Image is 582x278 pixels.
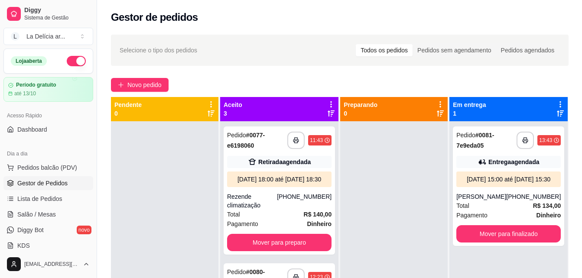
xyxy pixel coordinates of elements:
a: KDS [3,239,93,252]
p: 0 [344,109,377,118]
strong: R$ 140,00 [304,211,332,218]
p: Preparando [344,100,377,109]
span: Pedido [227,132,246,139]
div: Acesso Rápido [3,109,93,123]
span: Salão / Mesas [17,210,56,219]
strong: R$ 134,00 [533,202,561,209]
p: 1 [453,109,486,118]
span: Total [456,201,469,210]
article: até 13/10 [14,90,36,97]
p: Em entrega [453,100,486,109]
p: Pendente [114,100,142,109]
span: [EMAIL_ADDRESS][DOMAIN_NAME] [24,261,79,268]
div: Loja aberta [11,56,47,66]
strong: Dinheiro [536,212,561,219]
div: [DATE] 18:00 até [DATE] 18:30 [231,175,328,184]
div: 11:43 [310,137,323,144]
span: Selecione o tipo dos pedidos [120,45,197,55]
div: Retirada agendada [258,158,311,166]
div: Todos os pedidos [356,44,413,56]
span: Dashboard [17,125,47,134]
span: Pedido [227,268,246,275]
a: Salão / Mesas [3,207,93,221]
span: Sistema de Gestão [24,14,90,21]
h2: Gestor de pedidos [111,10,198,24]
span: Novo pedido [127,80,162,90]
strong: Dinheiro [307,220,332,227]
div: Pedidos sem agendamento [413,44,496,56]
div: [PERSON_NAME] [456,192,506,201]
div: [PHONE_NUMBER] [506,192,561,201]
span: plus [118,82,124,88]
span: Total [227,210,240,219]
span: Gestor de Pedidos [17,179,68,187]
span: Pedidos balcão (PDV) [17,163,77,172]
a: Dashboard [3,123,93,136]
article: Período gratuito [16,82,56,88]
button: Alterar Status [67,56,86,66]
div: La Delícia ar ... [26,32,65,41]
span: KDS [17,241,30,250]
a: Lista de Pedidos [3,192,93,206]
a: Gestor de Pedidos [3,176,93,190]
span: Diggy [24,6,90,14]
a: Período gratuitoaté 13/10 [3,77,93,102]
div: [PHONE_NUMBER] [277,192,332,210]
div: Pedidos agendados [496,44,559,56]
button: Select a team [3,28,93,45]
button: Mover para preparo [227,234,332,251]
div: [DATE] 15:00 até [DATE] 15:30 [460,175,557,184]
div: Dia a dia [3,147,93,161]
div: Rezende climatização [227,192,277,210]
a: Diggy Botnovo [3,223,93,237]
span: Lista de Pedidos [17,194,62,203]
p: Aceito [224,100,242,109]
div: Entrega agendada [488,158,539,166]
a: DiggySistema de Gestão [3,3,93,24]
p: 3 [224,109,242,118]
span: Pagamento [227,219,258,229]
span: Pedido [456,132,475,139]
div: 13:43 [539,137,552,144]
span: Pagamento [456,210,488,220]
strong: # 0077-e6198060 [227,132,265,149]
span: L [11,32,20,41]
button: Mover para finalizado [456,225,561,242]
button: [EMAIL_ADDRESS][DOMAIN_NAME] [3,254,93,275]
p: 0 [114,109,142,118]
button: Pedidos balcão (PDV) [3,161,93,175]
button: Novo pedido [111,78,169,92]
span: Diggy Bot [17,226,44,234]
strong: # 0081-7e9eda05 [456,132,494,149]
